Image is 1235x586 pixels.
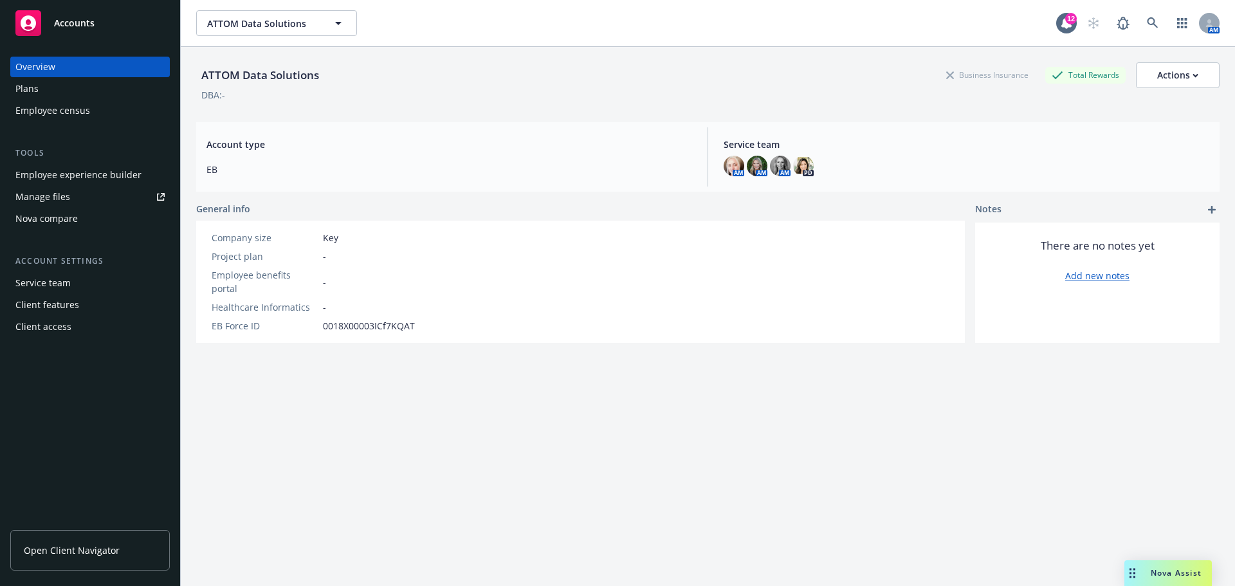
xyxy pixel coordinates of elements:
[323,275,326,289] span: -
[1065,269,1130,282] a: Add new notes
[323,231,338,244] span: Key
[1041,238,1155,253] span: There are no notes yet
[10,316,170,337] a: Client access
[15,273,71,293] div: Service team
[212,231,318,244] div: Company size
[201,88,225,102] div: DBA: -
[10,165,170,185] a: Employee experience builder
[793,156,814,176] img: photo
[196,202,250,215] span: General info
[1151,567,1202,578] span: Nova Assist
[196,67,324,84] div: ATTOM Data Solutions
[212,300,318,314] div: Healthcare Informatics
[15,57,55,77] div: Overview
[15,295,79,315] div: Client features
[15,78,39,99] div: Plans
[15,165,142,185] div: Employee experience builder
[24,544,120,557] span: Open Client Navigator
[770,156,791,176] img: photo
[1136,62,1220,88] button: Actions
[747,156,767,176] img: photo
[975,202,1002,217] span: Notes
[10,57,170,77] a: Overview
[1140,10,1166,36] a: Search
[1081,10,1106,36] a: Start snowing
[15,316,71,337] div: Client access
[10,147,170,160] div: Tools
[724,138,1209,151] span: Service team
[10,273,170,293] a: Service team
[15,100,90,121] div: Employee census
[1045,67,1126,83] div: Total Rewards
[212,319,318,333] div: EB Force ID
[1124,560,1140,586] div: Drag to move
[1157,63,1198,87] div: Actions
[212,268,318,295] div: Employee benefits portal
[206,163,692,176] span: EB
[10,187,170,207] a: Manage files
[323,300,326,314] span: -
[1204,202,1220,217] a: add
[10,5,170,41] a: Accounts
[1169,10,1195,36] a: Switch app
[212,250,318,263] div: Project plan
[196,10,357,36] button: ATTOM Data Solutions
[940,67,1035,83] div: Business Insurance
[206,138,692,151] span: Account type
[10,295,170,315] a: Client features
[15,187,70,207] div: Manage files
[724,156,744,176] img: photo
[10,78,170,99] a: Plans
[10,100,170,121] a: Employee census
[1124,560,1212,586] button: Nova Assist
[10,255,170,268] div: Account settings
[1110,10,1136,36] a: Report a Bug
[323,250,326,263] span: -
[54,18,95,28] span: Accounts
[207,17,318,30] span: ATTOM Data Solutions
[10,208,170,229] a: Nova compare
[1065,13,1077,24] div: 12
[323,319,415,333] span: 0018X00003ICf7KQAT
[15,208,78,229] div: Nova compare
